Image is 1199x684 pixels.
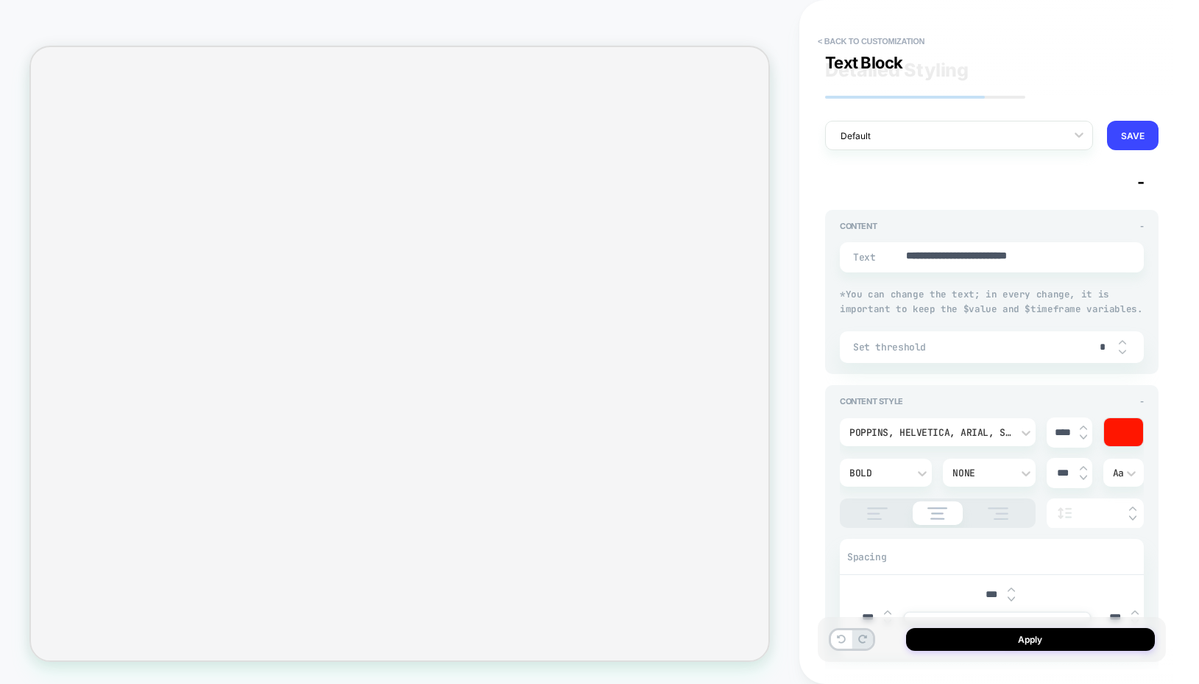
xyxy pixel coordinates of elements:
div: poppins, Helvetica, Arial, sans-serif [849,426,1011,439]
img: down [1080,475,1087,481]
img: line height [1054,507,1076,519]
button: Apply [906,628,1155,651]
img: align text right [980,507,1016,520]
div: None [952,467,1011,479]
img: down [1129,515,1136,521]
span: Content [840,221,877,231]
span: Content Style [840,396,903,406]
img: up [884,610,891,616]
span: * You can change the text; in every change, it is important to keep the $value and $timeframe var... [840,288,1142,315]
img: align text center [920,507,955,520]
img: up [1080,465,1087,471]
div: Text Block [825,53,1173,72]
span: Set threshold [853,341,1086,353]
div: Aa [1113,467,1134,479]
span: - [1137,172,1145,191]
span: - [1140,221,1144,231]
span: - [1140,396,1144,406]
div: Bold [849,467,908,479]
img: up [1131,610,1139,616]
button: < Back to customization [810,29,932,53]
img: up [1129,506,1136,512]
img: up [1119,339,1126,345]
span: Text [853,251,871,264]
img: down [1008,596,1015,602]
button: SAVE [1107,121,1159,150]
img: up [1080,425,1087,431]
img: align text left [859,507,896,520]
img: down [1119,349,1126,355]
img: up [1008,587,1015,593]
img: down [1080,434,1087,440]
span: Spacing [847,551,886,563]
